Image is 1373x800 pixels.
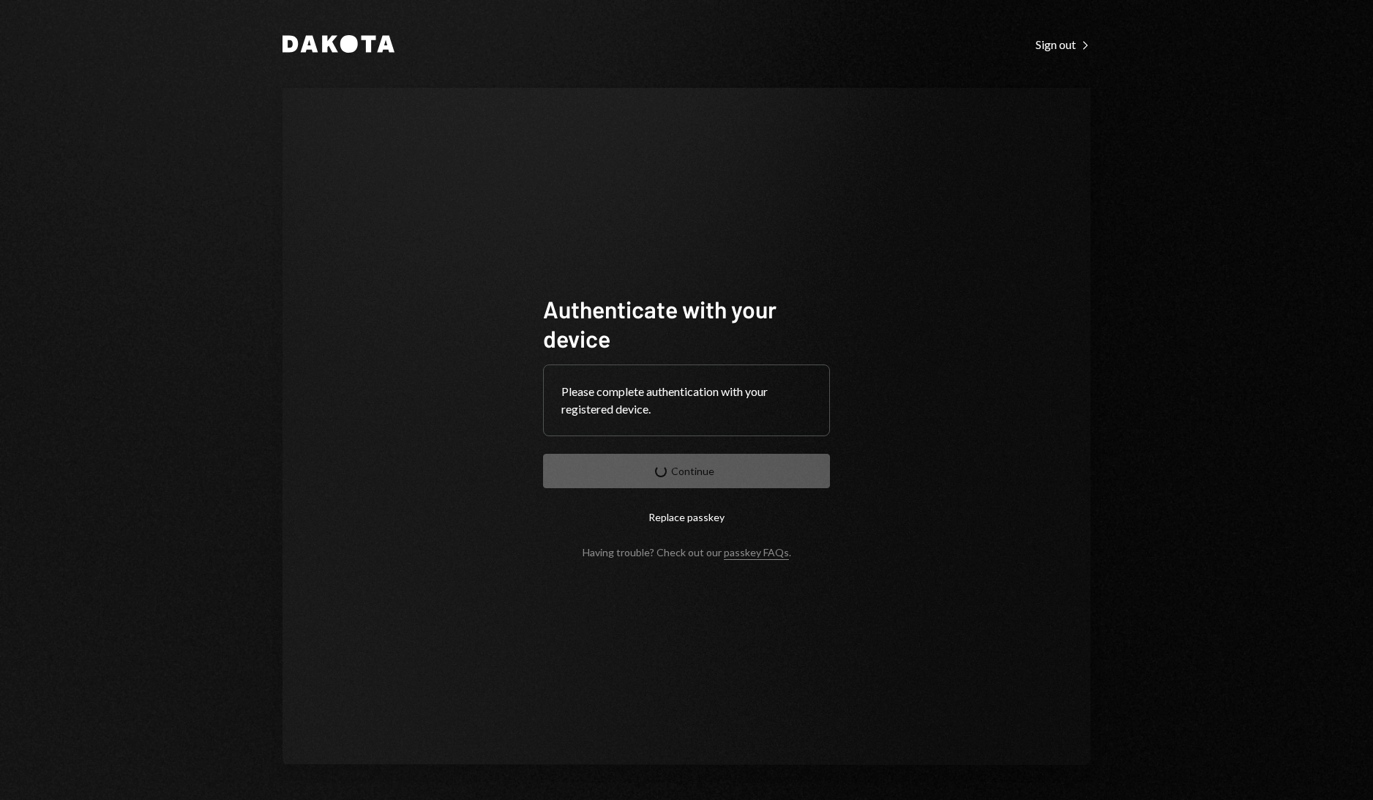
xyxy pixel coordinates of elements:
[583,546,791,558] div: Having trouble? Check out our .
[543,500,830,534] button: Replace passkey
[1036,37,1090,52] div: Sign out
[543,294,830,353] h1: Authenticate with your device
[1036,36,1090,52] a: Sign out
[724,546,789,560] a: passkey FAQs
[561,383,812,418] div: Please complete authentication with your registered device.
